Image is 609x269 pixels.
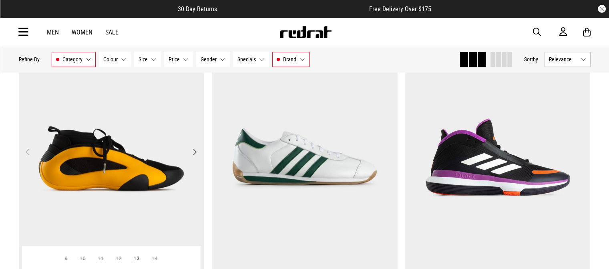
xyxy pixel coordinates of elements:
[169,56,180,63] span: Price
[103,56,118,63] span: Colour
[74,252,92,266] button: 10
[201,56,217,63] span: Gender
[233,52,269,67] button: Specials
[105,28,119,36] a: Sale
[233,5,353,13] iframe: Customer reviews powered by Trustpilot
[164,52,193,67] button: Price
[279,26,332,38] img: Redrat logo
[369,5,431,13] span: Free Delivery Over $175
[6,3,30,27] button: Open LiveChat chat widget
[62,56,82,63] span: Category
[72,28,92,36] a: Women
[128,252,146,266] button: 13
[52,52,96,67] button: Category
[134,52,161,67] button: Size
[178,5,217,13] span: 30 Day Returns
[524,55,538,64] button: Sortby
[110,252,128,266] button: 12
[23,147,33,157] button: Previous
[549,56,577,63] span: Relevance
[237,56,256,63] span: Specials
[47,28,59,36] a: Men
[19,56,40,63] p: Refine By
[99,52,131,67] button: Colour
[190,147,200,157] button: Next
[196,52,230,67] button: Gender
[92,252,110,266] button: 11
[283,56,296,63] span: Brand
[533,56,538,63] span: by
[545,52,591,67] button: Relevance
[146,252,164,266] button: 14
[59,252,74,266] button: 9
[139,56,148,63] span: Size
[272,52,310,67] button: Brand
